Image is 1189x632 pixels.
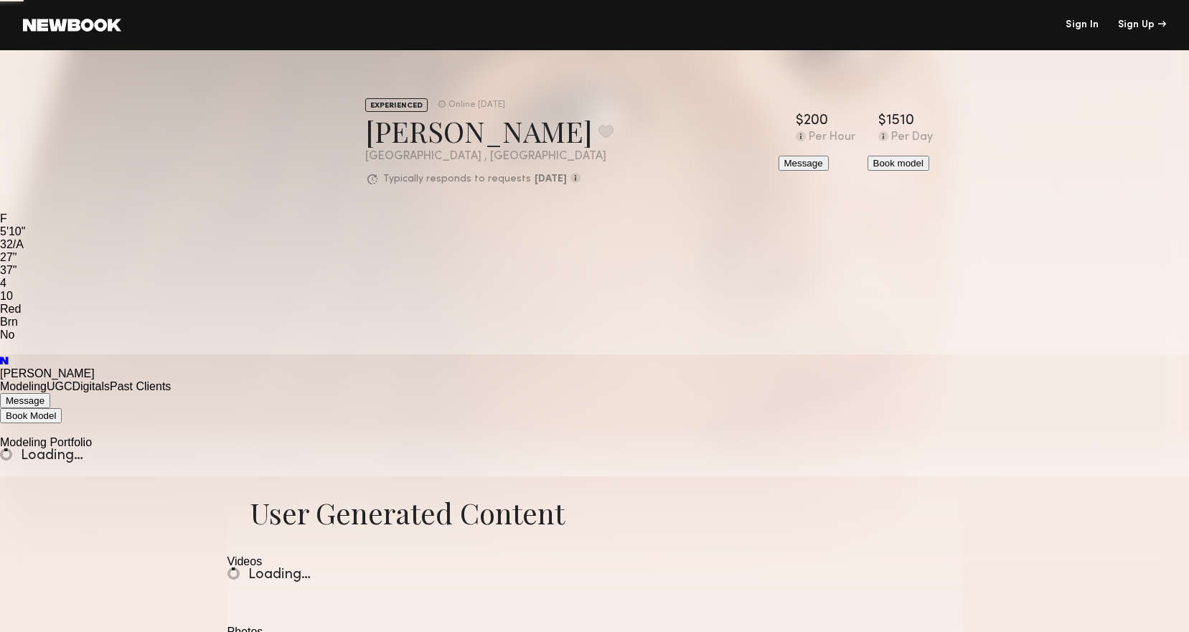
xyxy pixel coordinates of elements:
div: Per Day [891,131,933,144]
div: $ [796,114,804,128]
a: Book model [868,156,951,171]
span: Loading… [248,568,311,582]
a: Past Clients [110,380,171,392]
a: Digitals [72,380,110,392]
div: Videos [227,555,962,568]
div: [GEOGRAPHIC_DATA] , [GEOGRAPHIC_DATA] [365,151,614,163]
a: Sign In [1066,20,1099,30]
a: UGC [47,380,72,392]
div: $ [878,114,886,128]
span: Loading… [21,449,83,463]
div: 200 [804,114,828,128]
button: Message [779,156,829,171]
b: [DATE] [535,174,567,184]
div: Per Hour [809,131,855,144]
p: Typically responds to requests [383,174,531,184]
button: Book model [868,156,929,171]
div: Sign Up [1118,20,1166,30]
div: EXPERIENCED [365,98,428,112]
div: 1510 [886,114,914,128]
div: Online [DATE] [448,100,505,110]
h1: User Generated Content [227,494,962,532]
div: [PERSON_NAME] [365,112,614,150]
